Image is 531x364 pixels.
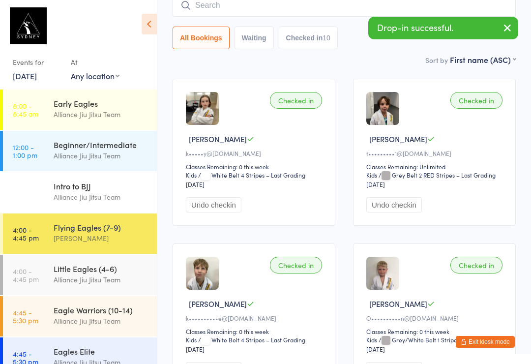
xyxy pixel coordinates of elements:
[186,197,241,212] button: Undo checkin
[369,134,427,144] span: [PERSON_NAME]
[186,162,325,171] div: Classes Remaining: 0 this week
[13,102,38,118] time: 8:00 - 8:45 am
[3,296,157,336] a: 4:45 -5:30 pmEagle Warriors (10-14)Alliance Jiu Jitsu Team
[186,314,325,322] div: k••••••••••e@[DOMAIN_NAME]
[450,257,502,273] div: Checked in
[3,172,157,212] a: 12:00 -12:45 pmIntro to BJJAlliance Jiu Jitsu Team
[366,314,505,322] div: O••••••••••n@[DOMAIN_NAME]
[54,263,148,274] div: Little Eagles (4-6)
[186,327,325,335] div: Classes Remaining: 0 this week
[54,98,148,109] div: Early Eagles
[54,109,148,120] div: Alliance Jiu Jitsu Team
[186,171,197,179] div: Kids
[54,191,148,203] div: Alliance Jiu Jitsu Team
[366,327,505,335] div: Classes Remaining: 0 this week
[366,171,496,188] span: / Grey Belt 2 RED Stripes – Last Grading [DATE]
[366,162,505,171] div: Classes Remaining: Unlimited
[366,335,377,344] div: Kids
[54,222,148,233] div: Flying Eagles (7-9)
[186,257,219,290] img: image1725864221.png
[186,335,197,344] div: Kids
[323,34,330,42] div: 10
[54,274,148,285] div: Alliance Jiu Jitsu Team
[186,335,305,353] span: / White Belt 4 Stripes – Last Grading [DATE]
[366,149,505,157] div: t•••••••••1@[DOMAIN_NAME]
[3,131,157,171] a: 12:00 -1:00 pmBeginner/IntermediateAlliance Jiu Jitsu Team
[13,184,41,200] time: 12:00 - 12:45 pm
[3,213,157,254] a: 4:00 -4:45 pmFlying Eagles (7-9)[PERSON_NAME]
[71,70,119,81] div: Any location
[173,27,230,49] button: All Bookings
[13,267,39,283] time: 4:00 - 4:45 pm
[270,257,322,273] div: Checked in
[186,92,219,125] img: image1747378259.png
[189,299,247,309] span: [PERSON_NAME]
[13,70,37,81] a: [DATE]
[366,171,377,179] div: Kids
[450,92,502,109] div: Checked in
[13,143,37,159] time: 12:00 - 1:00 pm
[3,90,157,130] a: 8:00 -8:45 amEarly EaglesAlliance Jiu Jitsu Team
[71,54,119,70] div: At
[54,304,148,315] div: Eagle Warriors (10-14)
[366,92,399,125] img: image1697437748.png
[279,27,338,49] button: Checked in10
[54,233,148,244] div: [PERSON_NAME]
[13,308,38,324] time: 4:45 - 5:30 pm
[450,54,516,65] div: First name (ASC)
[189,134,247,144] span: [PERSON_NAME]
[54,346,148,357] div: Eagles Elite
[366,197,422,212] button: Undo checkin
[54,139,148,150] div: Beginner/Intermediate
[13,54,61,70] div: Events for
[270,92,322,109] div: Checked in
[366,257,399,290] img: image1707716127.png
[186,149,325,157] div: k•••••y@[DOMAIN_NAME]
[13,226,39,242] time: 4:00 - 4:45 pm
[10,7,47,44] img: Alliance Sydney
[425,55,448,65] label: Sort by
[369,299,427,309] span: [PERSON_NAME]
[54,150,148,161] div: Alliance Jiu Jitsu Team
[366,335,498,353] span: / Grey/White Belt 1 Stripe – Last Grading [DATE]
[54,181,148,191] div: Intro to BJJ
[368,17,518,39] div: Drop-in successful.
[235,27,274,49] button: Waiting
[456,336,515,348] button: Exit kiosk mode
[3,255,157,295] a: 4:00 -4:45 pmLittle Eagles (4-6)Alliance Jiu Jitsu Team
[54,315,148,327] div: Alliance Jiu Jitsu Team
[186,171,305,188] span: / White Belt 4 Stripes – Last Grading [DATE]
